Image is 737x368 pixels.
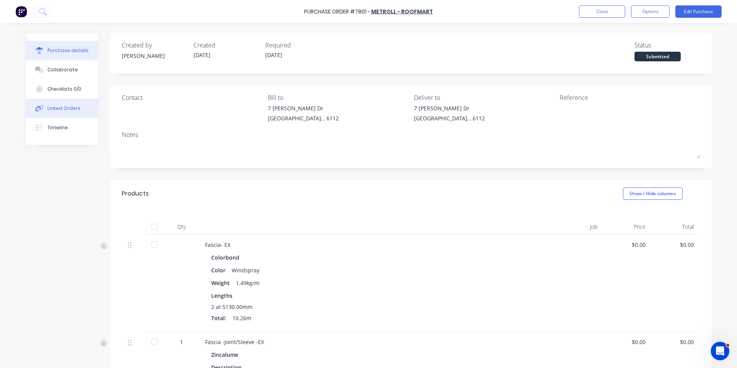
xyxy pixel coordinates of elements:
[170,338,193,346] div: 1
[236,277,259,289] div: 1.49kg/m
[26,60,98,79] button: Collaborate
[268,104,339,112] div: 7 [PERSON_NAME] Dr
[47,124,68,131] div: Timeline
[268,93,408,102] div: Bill to
[211,314,226,322] span: Total:
[265,41,331,50] div: Required
[232,265,259,276] div: Windspray
[623,187,683,200] button: Show / Hide columns
[15,6,27,17] img: Factory
[232,314,251,322] span: 10.26m
[268,114,339,122] div: [GEOGRAPHIC_DATA], , 6112
[604,219,652,235] div: Price
[122,189,149,198] div: Products
[414,93,554,102] div: Deliver to
[658,241,694,249] div: $0.00
[47,66,78,73] div: Collaborate
[371,8,433,15] a: Metroll - Roofmart
[211,292,232,300] span: Lengths
[47,86,81,93] div: Checklists 0/0
[26,79,98,99] button: Checklists 0/0
[26,99,98,118] button: Linked Orders
[122,130,700,139] div: Notes
[205,338,540,346] div: Fascia -Joint/Sleeve -EX
[634,52,681,61] div: Submitted
[205,241,540,249] div: Fascia- EX
[164,219,199,235] div: Qty
[26,41,98,60] button: Purchase details
[414,114,485,122] div: [GEOGRAPHIC_DATA], , 6112
[26,118,98,137] button: Timeline
[47,47,89,54] div: Purchase details
[211,303,252,311] span: 2 at 5130.00mm
[634,41,700,50] div: Status
[579,5,625,18] button: Close
[211,265,232,276] div: Color
[631,5,670,18] button: Options
[122,52,187,60] div: [PERSON_NAME]
[122,93,262,102] div: Contact
[47,105,81,112] div: Linked Orders
[194,41,259,50] div: Created
[610,338,646,346] div: $0.00
[652,219,700,235] div: Total
[211,349,241,360] div: Zincalume
[546,219,604,235] div: Job
[610,241,646,249] div: $0.00
[211,252,242,263] div: Colorbond
[658,338,694,346] div: $0.00
[675,5,722,18] button: Edit Purchase
[122,41,187,50] div: Created by
[560,93,700,102] div: Reference
[304,8,370,16] div: Purchase Order #7801 -
[711,342,729,360] iframe: Intercom live chat
[211,277,236,289] div: Weight
[414,104,485,112] div: 7 [PERSON_NAME] Dr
